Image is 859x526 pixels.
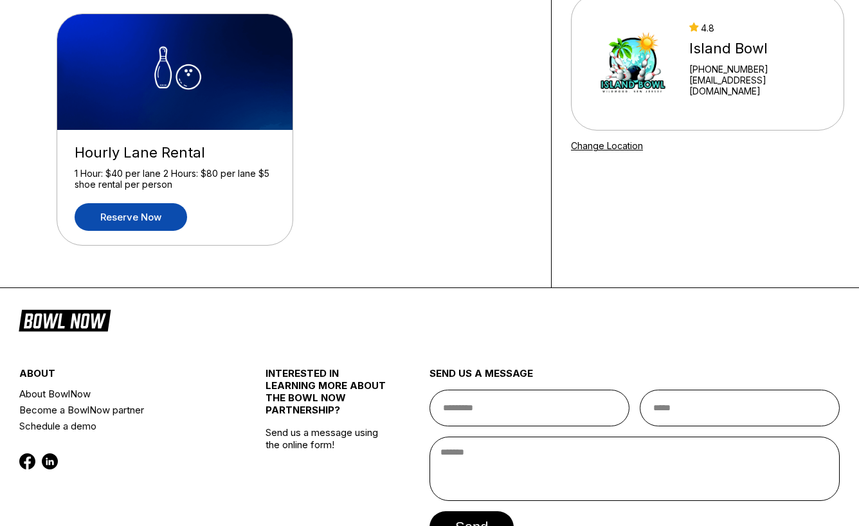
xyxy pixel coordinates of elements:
[689,64,827,75] div: [PHONE_NUMBER]
[19,418,224,434] a: Schedule a demo
[57,14,294,130] img: Hourly Lane Rental
[19,367,224,386] div: about
[75,144,275,161] div: Hourly Lane Rental
[689,23,827,33] div: 4.8
[19,386,224,402] a: About BowlNow
[19,402,224,418] a: Become a BowlNow partner
[75,203,187,231] a: Reserve now
[571,140,643,151] a: Change Location
[689,75,827,96] a: [EMAIL_ADDRESS][DOMAIN_NAME]
[266,367,388,426] div: INTERESTED IN LEARNING MORE ABOUT THE BOWL NOW PARTNERSHIP?
[588,14,678,111] img: Island Bowl
[429,367,840,390] div: send us a message
[75,168,275,190] div: 1 Hour: $40 per lane 2 Hours: $80 per lane $5 shoe rental per person
[689,40,827,57] div: Island Bowl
